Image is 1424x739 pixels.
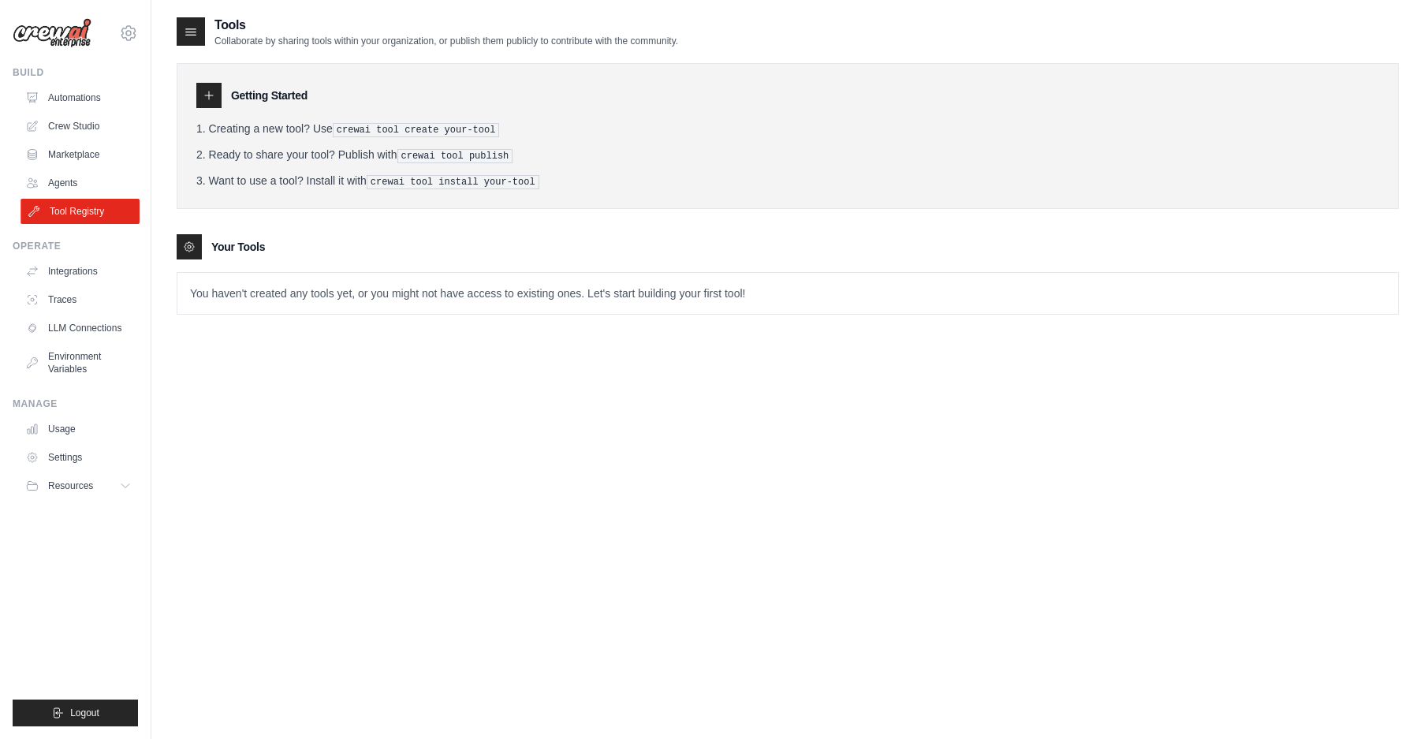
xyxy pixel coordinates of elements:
pre: crewai tool publish [397,149,513,163]
span: Resources [48,480,93,492]
li: Creating a new tool? Use [196,121,1379,137]
a: Usage [19,416,138,442]
a: Integrations [19,259,138,284]
pre: crewai tool create your-tool [333,123,500,137]
a: LLM Connections [19,315,138,341]
h3: Getting Started [231,88,308,103]
a: Settings [19,445,138,470]
button: Logout [13,700,138,726]
div: Operate [13,240,138,252]
img: Logo [13,18,91,48]
p: Collaborate by sharing tools within your organization, or publish them publicly to contribute wit... [214,35,678,47]
div: Build [13,66,138,79]
a: Marketplace [19,142,138,167]
div: Manage [13,397,138,410]
a: Crew Studio [19,114,138,139]
a: Traces [19,287,138,312]
span: Logout [70,707,99,719]
h3: Your Tools [211,239,265,255]
button: Resources [19,473,138,498]
h2: Tools [214,16,678,35]
li: Ready to share your tool? Publish with [196,147,1379,163]
a: Agents [19,170,138,196]
a: Environment Variables [19,344,138,382]
p: You haven't created any tools yet, or you might not have access to existing ones. Let's start bui... [177,273,1398,314]
li: Want to use a tool? Install it with [196,173,1379,189]
a: Automations [19,85,138,110]
pre: crewai tool install your-tool [367,175,539,189]
a: Tool Registry [21,199,140,224]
